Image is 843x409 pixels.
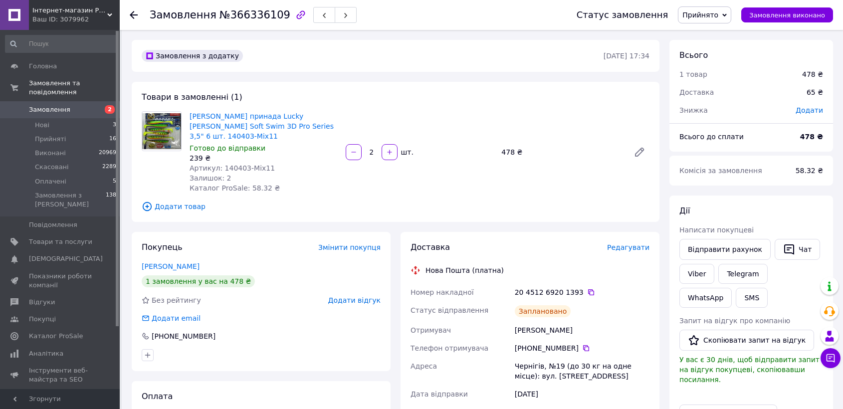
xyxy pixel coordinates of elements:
a: [PERSON_NAME] принада Lucky [PERSON_NAME] Soft Swim 3D Pro Series 3,5" 6 шт. 140403-Mix11 [190,112,334,140]
span: Аналітика [29,349,63,358]
button: Чат з покупцем [821,348,841,368]
div: [PHONE_NUMBER] [151,331,216,341]
span: Товари в замовленні (1) [142,92,242,102]
span: 58.32 ₴ [796,167,823,175]
span: Оплачені [35,177,66,186]
span: Дії [679,206,690,215]
span: 2289 [102,163,116,172]
span: Артикул: 140403-Mix11 [190,164,275,172]
span: У вас є 30 днів, щоб відправити запит на відгук покупцеві, скопіювавши посилання. [679,356,820,384]
span: Виконані [35,149,66,158]
span: [DEMOGRAPHIC_DATA] [29,254,103,263]
span: Доставка [411,242,450,252]
span: Знижка [679,106,708,114]
span: Головна [29,62,57,71]
a: Viber [679,264,714,284]
div: Додати email [141,313,202,323]
span: Прийнято [682,11,718,19]
span: Покупець [142,242,183,252]
span: Отримувач [411,326,451,334]
span: 1 товар [679,70,707,78]
span: Залишок: 2 [190,174,231,182]
span: Відгуки [29,298,55,307]
b: 478 ₴ [800,133,823,141]
div: Нова Пошта (платна) [423,265,506,275]
span: Товари та послуги [29,237,92,246]
div: Повернутися назад [130,10,138,20]
span: Редагувати [607,243,649,251]
span: Покупці [29,315,56,324]
div: шт. [399,147,415,157]
div: 65 ₴ [801,81,829,103]
span: Каталог ProSale: 58.32 ₴ [190,184,280,192]
span: 3 [113,121,116,130]
div: 239 ₴ [190,153,338,163]
span: Дата відправки [411,390,468,398]
div: Чернігів, №19 (до 30 кг на одне місце): вул. [STREET_ADDRESS] [513,357,651,385]
span: Додати відгук [328,296,381,304]
button: SMS [736,288,768,308]
div: Заплановано [515,305,571,317]
span: Додати товар [142,201,649,212]
button: Відправити рахунок [679,239,771,260]
span: Змінити покупця [318,243,381,251]
span: Готово до відправки [190,144,265,152]
div: [PHONE_NUMBER] [515,343,649,353]
button: Замовлення виконано [741,7,833,22]
div: [DATE] [513,385,651,403]
span: Інструменти веб-майстра та SEO [29,366,92,384]
span: Доставка [679,88,714,96]
span: Нові [35,121,49,130]
span: Написати покупцеві [679,226,754,234]
div: 478 ₴ [802,69,823,79]
span: Всього [679,50,708,60]
span: Замовлення [150,9,216,21]
span: Запит на відгук про компанію [679,317,790,325]
a: Редагувати [630,142,649,162]
span: Статус відправлення [411,306,488,314]
span: Інтернет-магазин Рибалка [32,6,107,15]
span: Оплата [142,392,173,401]
span: Показники роботи компанії [29,272,92,290]
span: Номер накладної [411,288,474,296]
div: Ваш ID: 3079962 [32,15,120,24]
span: Каталог ProSale [29,332,83,341]
span: 20969 [99,149,116,158]
a: WhatsApp [679,288,732,308]
span: Замовлення виконано [749,11,825,19]
span: 138 [106,191,116,209]
span: Комісія за замовлення [679,167,762,175]
a: Telegram [718,264,767,284]
span: Без рейтингу [152,296,201,304]
span: Всього до сплати [679,133,744,141]
span: Скасовані [35,163,69,172]
button: Чат [775,239,820,260]
span: Адреса [411,362,437,370]
div: 1 замовлення у вас на 478 ₴ [142,275,255,287]
input: Пошук [5,35,117,53]
div: Статус замовлення [577,10,668,20]
time: [DATE] 17:34 [604,52,649,60]
span: Прийняті [35,135,66,144]
span: Додати [796,106,823,114]
span: Замовлення та повідомлення [29,79,120,97]
span: Замовлення [29,105,70,114]
button: Скопіювати запит на відгук [679,330,814,351]
span: №366336109 [219,9,290,21]
span: Телефон отримувача [411,344,488,352]
div: 20 4512 6920 1393 [515,287,649,297]
div: [PERSON_NAME] [513,321,651,339]
img: Силіконова принада Lucky John Basara Soft Swim 3D Pro Series 3,5" 6 шт. 140403-Mix11 [142,113,181,149]
div: Замовлення з додатку [142,50,243,62]
div: 478 ₴ [497,145,626,159]
span: Замовлення з [PERSON_NAME] [35,191,106,209]
span: 5 [113,177,116,186]
div: Додати email [151,313,202,323]
span: 16 [109,135,116,144]
span: 2 [105,105,115,114]
a: [PERSON_NAME] [142,262,200,270]
span: Повідомлення [29,220,77,229]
